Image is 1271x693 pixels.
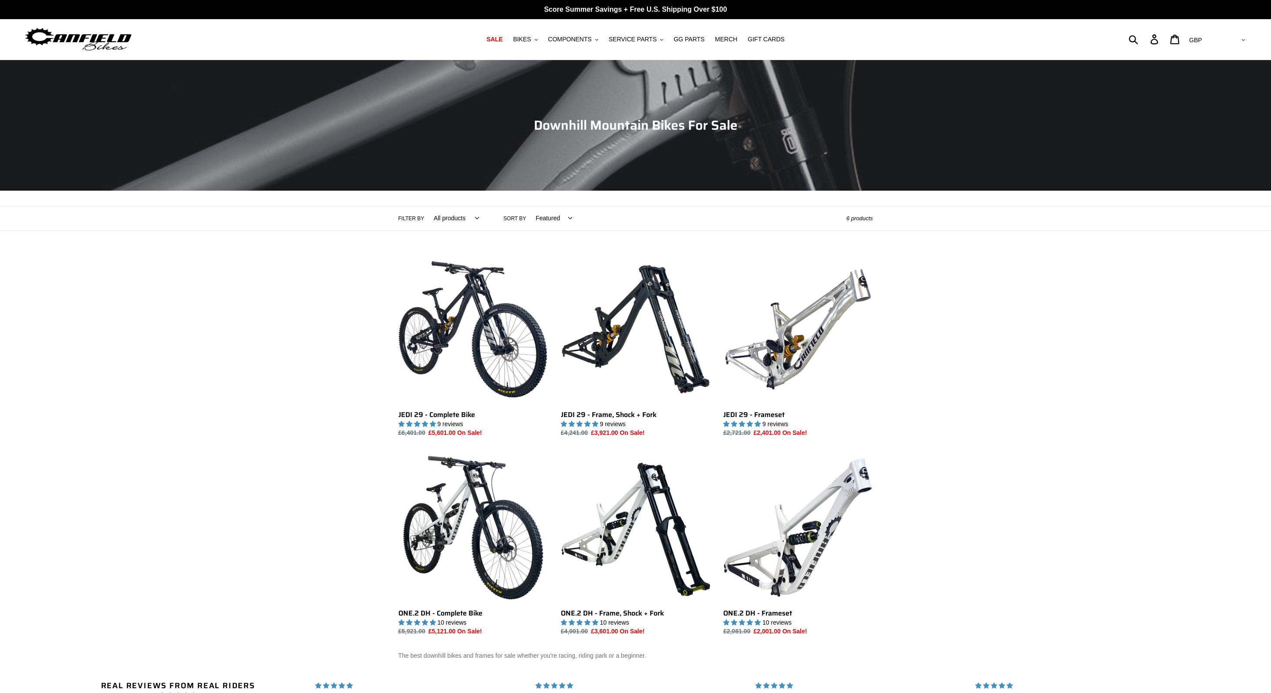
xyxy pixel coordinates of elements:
a: GIFT CARDS [743,34,789,45]
a: SALE [482,34,507,45]
input: Search [1133,30,1156,49]
button: BIKES [509,34,542,45]
span: 6 products [846,215,873,222]
img: Canfield Bikes [24,26,133,53]
a: GG PARTS [669,34,709,45]
label: Sort by [503,215,526,222]
div: 5 stars [315,681,525,690]
span: Downhill Mountain Bikes For Sale [534,115,738,135]
span: COMPONENTS [548,36,592,43]
div: 5 stars [536,681,745,690]
div: 5 stars [975,681,1185,690]
button: SERVICE PARTS [604,34,668,45]
label: Filter by [398,215,425,222]
button: COMPONENTS [544,34,603,45]
span: SERVICE PARTS [609,36,657,43]
span: BIKES [513,36,531,43]
span: GIFT CARDS [748,36,785,43]
div: The best downhill bikes and frames for sale whether you're racing, riding park or a beginner. [374,651,897,660]
a: MERCH [711,34,742,45]
span: MERCH [715,36,737,43]
span: GG PARTS [674,36,705,43]
h2: Real Reviews from Real Riders [64,681,292,691]
div: 5 stars [755,681,965,690]
span: SALE [486,36,502,43]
